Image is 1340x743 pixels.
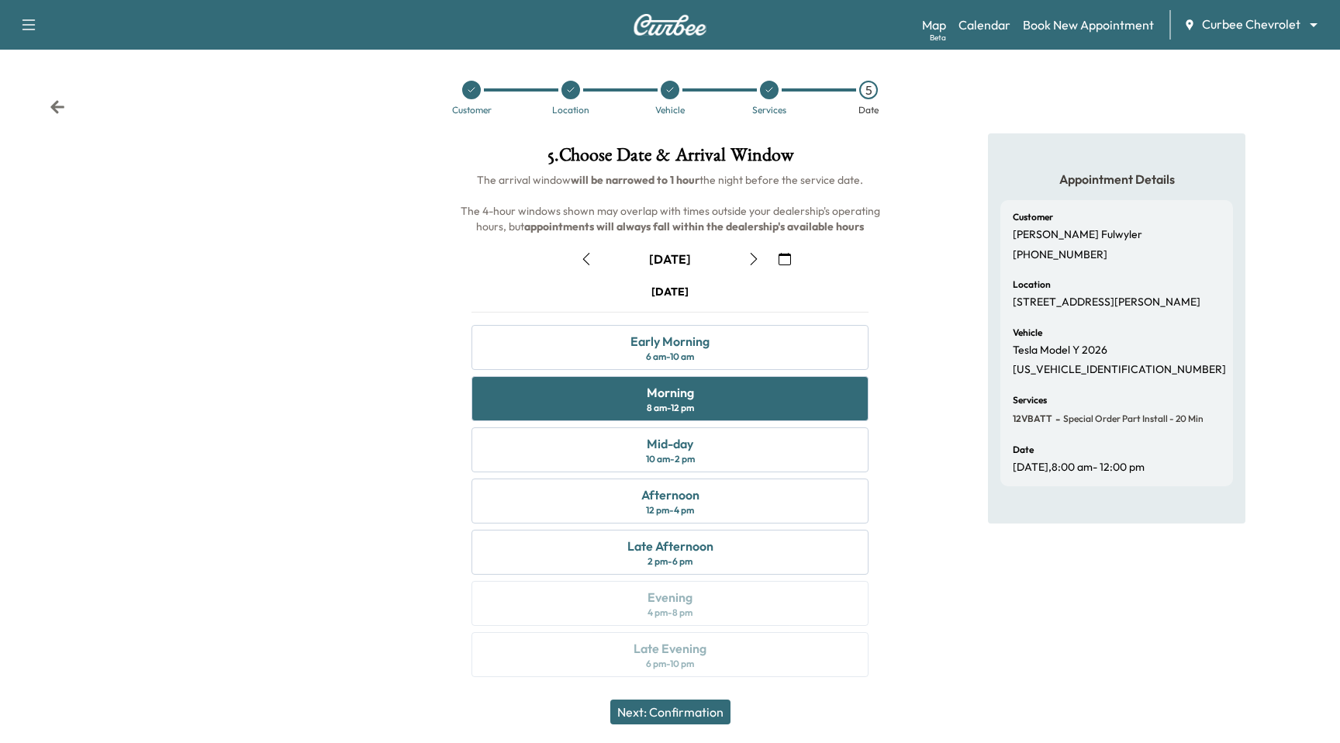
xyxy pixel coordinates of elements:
[1013,461,1145,475] p: [DATE] , 8:00 am - 12:00 pm
[647,402,694,414] div: 8 am - 12 pm
[1202,16,1300,33] span: Curbee Chevrolet
[1013,328,1042,337] h6: Vehicle
[1013,295,1200,309] p: [STREET_ADDRESS][PERSON_NAME]
[610,700,730,724] button: Next: Confirmation
[1013,213,1053,222] h6: Customer
[858,105,879,115] div: Date
[1013,396,1047,405] h6: Services
[647,383,694,402] div: Morning
[646,453,695,465] div: 10 am - 2 pm
[50,99,65,115] div: Back
[647,434,693,453] div: Mid-day
[641,486,699,504] div: Afternoon
[651,284,689,299] div: [DATE]
[461,173,882,233] span: The arrival window the night before the service date. The 4-hour windows shown may overlap with t...
[1013,363,1226,377] p: [US_VEHICLE_IDENTIFICATION_NUMBER]
[552,105,589,115] div: Location
[1013,248,1107,262] p: [PHONE_NUMBER]
[459,146,881,172] h1: 5 . Choose Date & Arrival Window
[524,219,864,233] b: appointments will always fall within the dealership's available hours
[452,105,492,115] div: Customer
[648,555,692,568] div: 2 pm - 6 pm
[1013,413,1052,425] span: 12VBATT
[633,14,707,36] img: Curbee Logo
[1000,171,1233,188] h5: Appointment Details
[1013,280,1051,289] h6: Location
[655,105,685,115] div: Vehicle
[1013,445,1034,454] h6: Date
[1060,413,1204,425] span: Special Order Part Install - 20 min
[1052,411,1060,427] span: -
[627,537,713,555] div: Late Afternoon
[630,332,710,351] div: Early Morning
[649,251,691,268] div: [DATE]
[922,16,946,34] a: MapBeta
[646,504,694,517] div: 12 pm - 4 pm
[646,351,694,363] div: 6 am - 10 am
[958,16,1010,34] a: Calendar
[859,81,878,99] div: 5
[752,105,786,115] div: Services
[930,32,946,43] div: Beta
[1013,228,1142,242] p: [PERSON_NAME] Fulwyler
[571,173,699,187] b: will be narrowed to 1 hour
[1023,16,1154,34] a: Book New Appointment
[1013,344,1107,358] p: Tesla Model Y 2026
